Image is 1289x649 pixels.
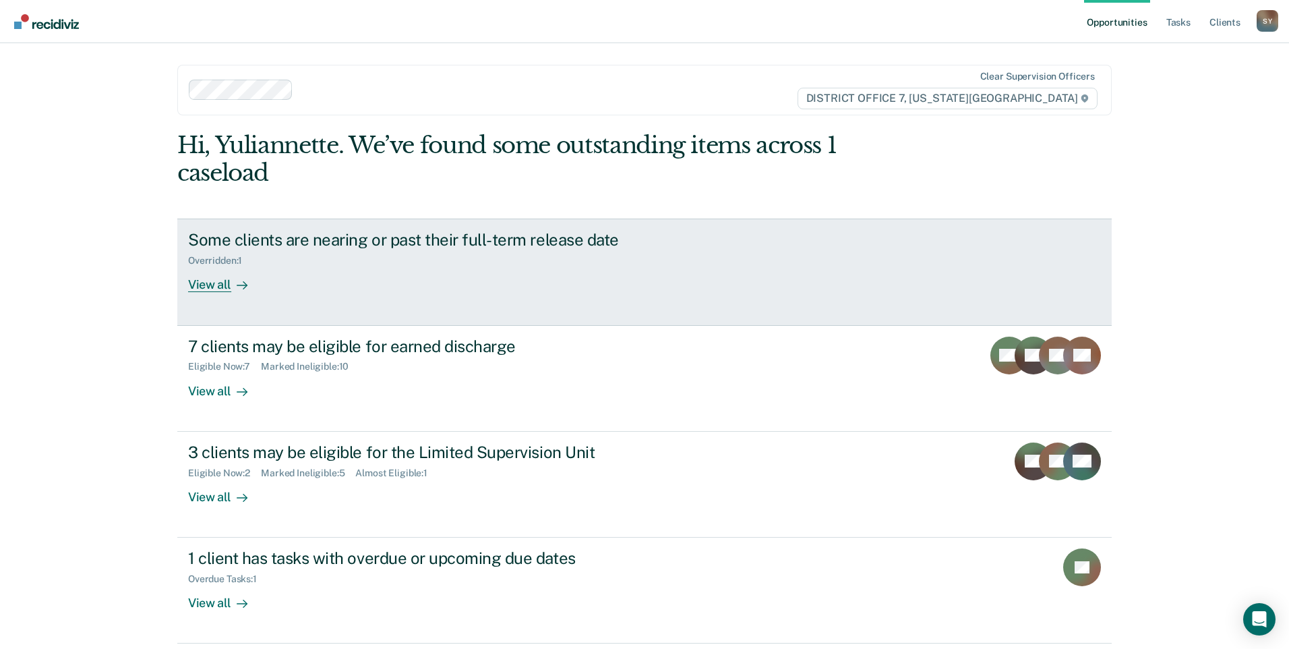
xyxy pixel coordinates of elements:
div: Open Intercom Messenger [1243,603,1276,636]
span: DISTRICT OFFICE 7, [US_STATE][GEOGRAPHIC_DATA] [798,88,1098,109]
div: Eligible Now : 2 [188,468,261,479]
div: Marked Ineligible : 5 [261,468,355,479]
div: Clear supervision officers [980,71,1095,82]
div: Overridden : 1 [188,255,253,266]
button: Profile dropdown button [1257,10,1278,32]
div: Almost Eligible : 1 [355,468,438,479]
div: S Y [1257,10,1278,32]
a: 1 client has tasks with overdue or upcoming due datesOverdue Tasks:1View all [177,538,1112,644]
a: Some clients are nearing or past their full-term release dateOverridden:1View all [177,219,1112,325]
div: Overdue Tasks : 1 [188,573,268,585]
div: 7 clients may be eligible for earned discharge [188,337,661,356]
div: View all [188,372,264,399]
div: View all [188,585,264,611]
div: View all [188,266,264,293]
div: View all [188,478,264,505]
div: 3 clients may be eligible for the Limited Supervision Unit [188,443,661,462]
a: 3 clients may be eligible for the Limited Supervision UnitEligible Now:2Marked Ineligible:5Almost... [177,432,1112,538]
div: Eligible Now : 7 [188,361,261,372]
img: Recidiviz [14,14,79,29]
a: 7 clients may be eligible for earned dischargeEligible Now:7Marked Ineligible:10View all [177,326,1112,432]
div: 1 client has tasks with overdue or upcoming due dates [188,548,661,568]
div: Some clients are nearing or past their full-term release date [188,230,661,250]
div: Marked Ineligible : 10 [261,361,359,372]
div: Hi, Yuliannette. We’ve found some outstanding items across 1 caseload [177,132,925,187]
